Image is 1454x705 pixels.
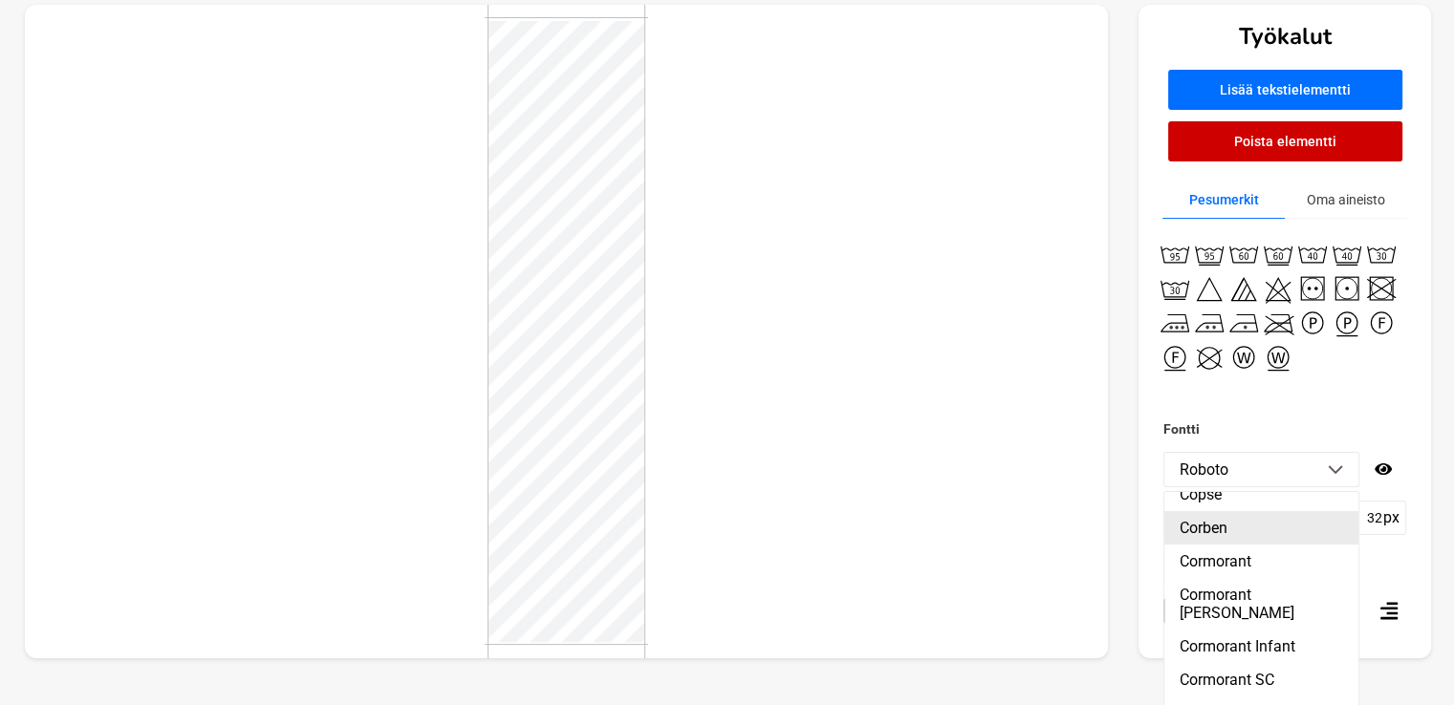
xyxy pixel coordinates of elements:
[1330,271,1364,306] img: washingMark
[1364,271,1399,306] img: washingMark
[1192,340,1226,374] img: washingMark
[1261,271,1295,306] img: washingMark
[1180,460,1228,479] p: Roboto
[1261,306,1295,340] img: washingMark
[1364,306,1399,340] img: washingMark
[1164,511,1358,545] li: Corben
[1226,271,1261,306] img: washingMark
[1364,237,1399,271] img: washingMark
[1158,271,1192,306] img: washingMark
[1382,508,1399,526] p: px
[1295,271,1330,306] img: washingMark
[1158,306,1192,340] img: washingMark
[1164,478,1358,511] li: Copse
[1226,306,1261,340] img: washingMark
[1226,340,1261,374] img: washingMark
[1261,237,1295,271] img: washingMark
[1168,121,1402,161] button: Poista elementti
[1163,417,1406,440] h3: Fontti
[1295,306,1330,340] img: washingMark
[1164,545,1358,578] li: Cormorant
[1328,465,1343,475] img: dropdown
[1192,237,1226,271] img: washingMark
[1192,306,1226,340] img: washingMark
[1330,237,1364,271] img: washingMark
[1164,663,1358,696] li: Cormorant SC
[1158,340,1192,374] img: washingMark
[1239,21,1332,52] h3: Työkalut
[1168,70,1402,110] button: Lisää tekstielementti
[1285,182,1407,219] button: Oma aineisto
[1330,306,1364,340] img: washingMark
[1164,630,1358,663] li: Cormorant Infant
[1162,182,1285,219] button: Pesumerkit
[1158,237,1192,271] img: washingMark
[1226,237,1261,271] img: washingMark
[1192,271,1226,306] img: washingMark
[1261,340,1295,374] img: washingMark
[1164,578,1358,630] li: Cormorant [PERSON_NAME]
[1295,237,1330,271] img: washingMark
